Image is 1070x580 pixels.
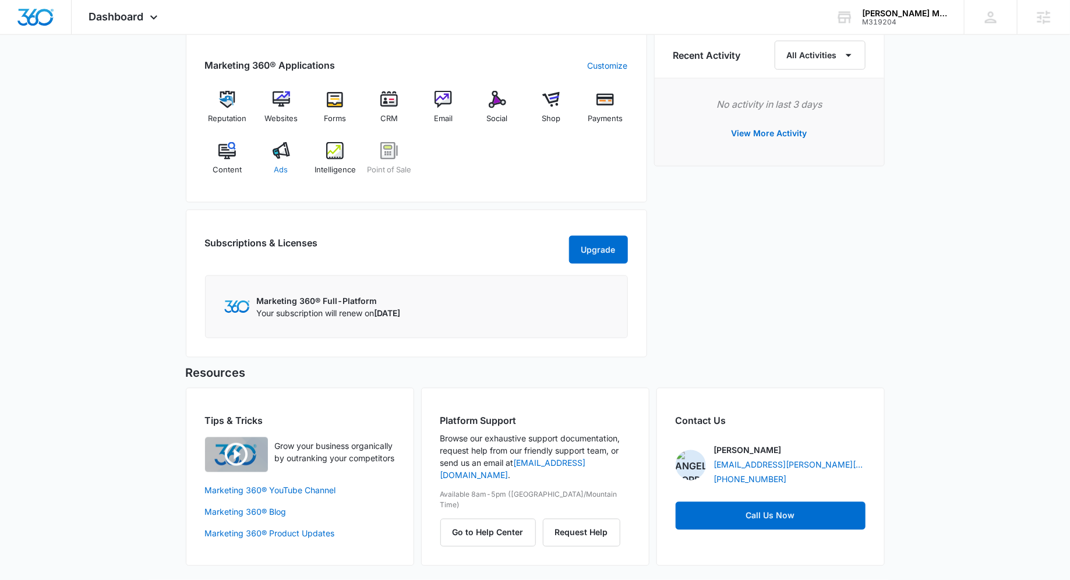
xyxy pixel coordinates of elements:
a: Email [421,91,466,133]
button: Go to Help Center [440,519,536,547]
a: Call Us Now [676,502,866,530]
button: Upgrade [569,236,628,264]
a: Social [475,91,520,133]
p: Grow your business organically by outranking your competitors [275,440,395,465]
a: Point of Sale [367,142,412,184]
span: Payments [588,113,623,125]
a: Go to Help Center [440,528,543,537]
span: Shop [542,113,560,125]
p: Available 8am-5pm ([GEOGRAPHIC_DATA]/Mountain Time) [440,490,630,511]
img: Quick Overview Video [205,437,268,472]
span: Dashboard [89,10,144,23]
p: Marketing 360® Full-Platform [257,295,401,307]
a: Ads [259,142,303,184]
a: Forms [313,91,358,133]
div: account name [862,9,947,18]
a: Marketing 360® YouTube Channel [205,484,395,497]
h2: Contact Us [676,414,866,428]
button: View More Activity [720,119,819,147]
div: account id [862,18,947,26]
a: Intelligence [313,142,358,184]
a: CRM [367,91,412,133]
h2: Marketing 360® Applications [205,58,336,72]
a: [PHONE_NUMBER] [714,473,787,486]
p: Browse our exhaustive support documentation, request help from our friendly support team, or send... [440,433,630,482]
span: Ads [274,164,288,176]
button: All Activities [775,41,866,70]
span: CRM [380,113,398,125]
span: [DATE] [375,308,401,318]
p: [PERSON_NAME] [714,444,782,457]
a: Content [205,142,250,184]
a: Request Help [543,528,620,537]
span: Email [434,113,453,125]
a: [EMAIL_ADDRESS][PERSON_NAME][DOMAIN_NAME] [714,459,866,471]
a: Reputation [205,91,250,133]
span: Social [487,113,508,125]
button: Request Help [543,519,620,547]
span: Reputation [208,113,246,125]
p: Your subscription will renew on [257,307,401,319]
span: Content [213,164,242,176]
span: Forms [324,113,346,125]
a: Marketing 360® Product Updates [205,528,395,540]
span: Point of Sale [367,164,411,176]
a: Websites [259,91,303,133]
h6: Recent Activity [673,48,741,62]
h2: Platform Support [440,414,630,428]
a: Marketing 360® Blog [205,506,395,518]
h2: Subscriptions & Licenses [205,236,318,259]
h5: Resources [186,365,885,382]
span: Websites [264,113,298,125]
a: Payments [583,91,628,133]
p: No activity in last 3 days [673,97,866,111]
img: Angelis Torres [676,450,706,480]
a: Shop [529,91,574,133]
span: Intelligence [315,164,356,176]
h2: Tips & Tricks [205,414,395,428]
img: Marketing 360 Logo [224,300,250,313]
a: Customize [588,59,628,72]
